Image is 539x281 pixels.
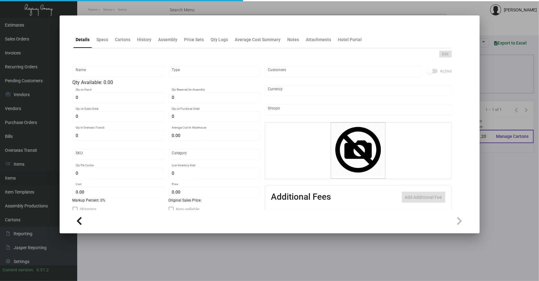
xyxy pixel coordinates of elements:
[115,36,131,43] div: Cartons
[158,36,178,43] div: Assembly
[402,192,445,203] button: Add Additional Fee
[268,107,448,112] input: Add new..
[137,36,152,43] div: History
[36,267,49,273] div: 0.51.2
[80,206,97,213] span: Shipping
[405,195,442,200] span: Add Additional Fee
[271,192,331,203] h2: Additional Fees
[288,36,299,43] div: Notes
[306,36,331,43] div: Attachments
[2,267,34,273] div: Current version:
[439,51,452,57] button: Edit
[338,36,362,43] div: Hotel Portal
[442,52,449,57] span: Edit
[184,36,204,43] div: Price Sets
[268,69,418,74] input: Add new..
[211,36,228,43] div: Qty Logs
[97,36,108,43] div: Specs
[73,79,260,86] div: Qty Available: 0.00
[76,36,90,43] div: Details
[176,206,200,213] span: Non-sellable
[235,36,281,43] div: Average Cost Summary
[440,67,452,75] span: Active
